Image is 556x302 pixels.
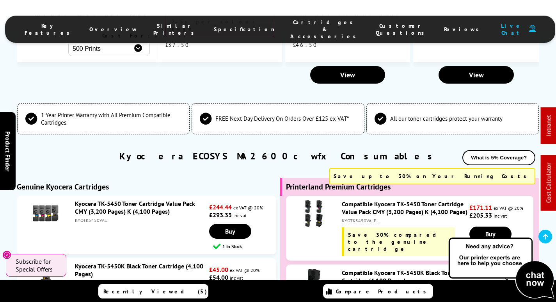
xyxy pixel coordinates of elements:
span: inc vat [494,213,507,219]
span: All our toner cartridges protect your warranty [390,115,503,122]
a: Compatible Kyocera TK-5450 Toner Cartridge Value Pack CMY (3,200 Pages) K (4,100 Pages) [342,200,467,216]
a: View [439,66,514,84]
span: Product Finder [4,131,12,171]
strong: £171.11 [469,204,492,211]
div: 1 In Stock [213,243,276,250]
strong: £205.33 [469,211,492,219]
b: Genuine Kyocera Cartridges [17,182,109,192]
span: inc vat [233,213,247,218]
span: Cartridges & Accessories [290,19,360,40]
span: Subscribe for Special Offers [16,257,59,273]
span: Recently Viewed (5) [103,288,207,295]
div: Save up to 30% on Your Running Costs [329,168,535,184]
a: Compare Products [323,284,433,298]
a: Kyocera TK-5450 Toner Cartridge Value Pack CMY (3,200 Pages) K (4,100 Pages) [75,200,195,215]
span: Similar Printers [153,22,198,36]
a: Compatible Kyocera TK-5450K Black Toner Cartridge (4,100 Pages) [342,269,457,284]
a: Kyocera ECOSYS MA2600cwfx Consumables [119,150,437,162]
strong: £244.44 [209,203,232,211]
img: Open Live Chat window [447,236,556,300]
span: Buy [485,230,496,238]
button: Close [2,250,11,259]
img: Kyocera TK-5450 Toner Cartridge Value Pack CMY (3,200 Pages) K (4,100 Pages) [32,200,59,227]
a: Cost Calculator [545,163,552,203]
span: View [340,70,355,79]
span: Save 30% compared to the genuine cartridge [348,231,444,252]
span: Buy [225,227,235,235]
span: ex VAT @ 20% [494,205,523,211]
span: ex VAT @ 20% [233,205,263,211]
img: user-headset-duotone.svg [529,25,536,32]
span: inc vat [230,275,243,281]
img: Compatible Kyocera TK-5450 Toner Cartridge Value Pack CMY (3,200 Pages) K (4,100 Pages) [300,200,328,227]
span: View [469,70,484,79]
span: FREE Next Day Delivery On Orders Over £125 ex VAT* [215,115,349,122]
img: Compatible Kyocera TK-5450K Black Toner Cartridge (4,100 Pages) [300,269,328,296]
button: What is 5% Coverage? [462,150,535,165]
a: Kyocera TK-5450K Black Toner Cartridge (4,100 Pages) [75,262,203,278]
span: Reviews [444,26,483,33]
span: Compare Products [336,288,430,295]
span: Overview [89,26,138,33]
span: Live Chat [499,22,525,36]
div: KYOTK5450VALPL [342,218,467,223]
a: Recently Viewed (5) [98,284,208,298]
div: KYOTK5450VAL [75,217,208,223]
span: 1 Year Printer Warranty with All Premium Compatible Cartridges [41,111,181,126]
span: Specification [214,26,275,33]
a: Intranet [545,115,552,136]
span: Key Features [25,22,74,36]
strong: £45.00 [209,266,228,273]
b: Printerland Premium Cartridges [286,182,391,192]
a: View [310,66,385,84]
strong: £54.00 [209,273,228,281]
span: ex VAT @ 20% [230,267,259,273]
strong: £293.33 [209,211,232,219]
span: Customer Questions [376,22,428,36]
